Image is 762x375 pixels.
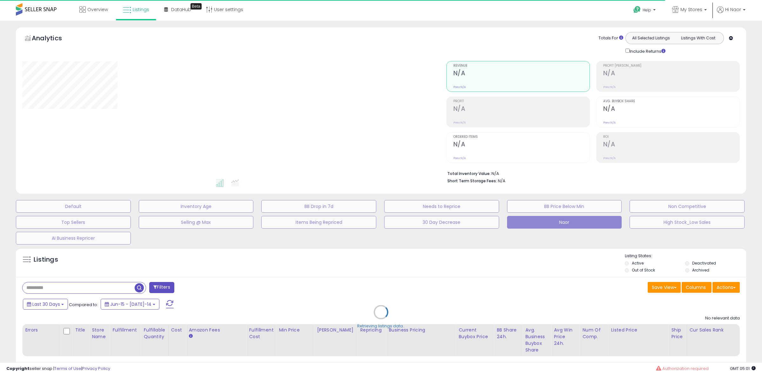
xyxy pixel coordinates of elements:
[603,135,739,139] span: ROI
[453,100,590,103] span: Profit
[627,34,675,42] button: All Selected Listings
[725,6,741,13] span: Hi Naor
[643,7,651,13] span: Help
[139,216,254,229] button: Selling @ Max
[507,200,622,213] button: BB Price Below Min
[603,105,739,114] h2: N/A
[6,366,110,372] div: seller snap | |
[453,156,466,160] small: Prev: N/A
[603,121,616,124] small: Prev: N/A
[603,85,616,89] small: Prev: N/A
[603,70,739,78] h2: N/A
[603,64,739,68] span: Profit [PERSON_NAME]
[630,216,745,229] button: High Stock_Low Sales
[621,47,673,55] div: Include Returns
[453,141,590,149] h2: N/A
[630,200,745,213] button: Non Competitive
[447,171,491,176] b: Total Inventory Value:
[498,178,505,184] span: N/A
[133,6,149,13] span: Listings
[16,200,131,213] button: Default
[261,216,376,229] button: Items Being Repriced
[507,216,622,229] button: Naor
[680,6,702,13] span: My Stores
[6,365,30,372] strong: Copyright
[384,200,499,213] button: Needs to Reprice
[603,156,616,160] small: Prev: N/A
[674,34,722,42] button: Listings With Cost
[717,6,745,21] a: Hi Naor
[32,34,74,44] h5: Analytics
[603,141,739,149] h2: N/A
[139,200,254,213] button: Inventory Age
[628,1,662,21] a: Help
[453,105,590,114] h2: N/A
[16,216,131,229] button: Top Sellers
[453,121,466,124] small: Prev: N/A
[598,35,623,41] div: Totals For
[453,85,466,89] small: Prev: N/A
[87,6,108,13] span: Overview
[633,6,641,14] i: Get Help
[453,135,590,139] span: Ordered Items
[261,200,376,213] button: BB Drop in 7d
[190,3,202,10] div: Tooltip anchor
[171,6,191,13] span: DataHub
[16,232,131,244] button: AI Business Repricer
[603,100,739,103] span: Avg. Buybox Share
[384,216,499,229] button: 30 Day Decrease
[357,323,405,329] div: Retrieving listings data..
[447,169,735,177] li: N/A
[447,178,497,184] b: Short Term Storage Fees:
[453,64,590,68] span: Revenue
[453,70,590,78] h2: N/A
